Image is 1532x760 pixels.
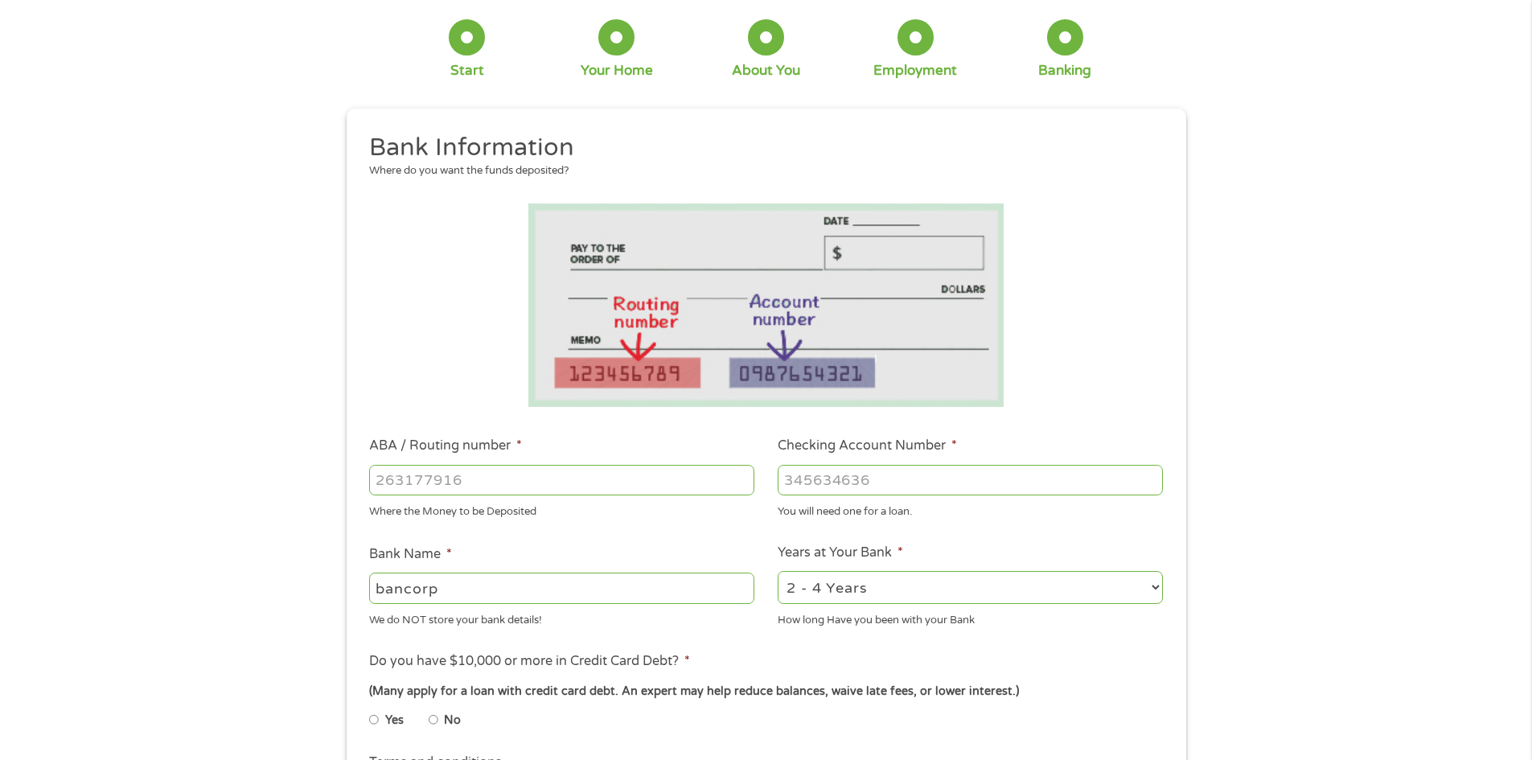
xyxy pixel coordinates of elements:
[385,712,404,729] label: Yes
[778,499,1163,520] div: You will need one for a loan.
[369,683,1162,700] div: (Many apply for a loan with credit card debt. An expert may help reduce balances, waive late fees...
[369,606,754,628] div: We do NOT store your bank details!
[369,546,452,563] label: Bank Name
[369,465,754,495] input: 263177916
[873,62,957,80] div: Employment
[778,438,957,454] label: Checking Account Number
[369,499,754,520] div: Where the Money to be Deposited
[369,163,1151,179] div: Where do you want the funds deposited?
[778,606,1163,628] div: How long Have you been with your Bank
[732,62,800,80] div: About You
[444,712,461,729] label: No
[778,465,1163,495] input: 345634636
[450,62,484,80] div: Start
[528,203,1004,407] img: Routing number location
[1038,62,1091,80] div: Banking
[369,438,522,454] label: ABA / Routing number
[778,544,903,561] label: Years at Your Bank
[369,132,1151,164] h2: Bank Information
[369,653,690,670] label: Do you have $10,000 or more in Credit Card Debt?
[581,62,653,80] div: Your Home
